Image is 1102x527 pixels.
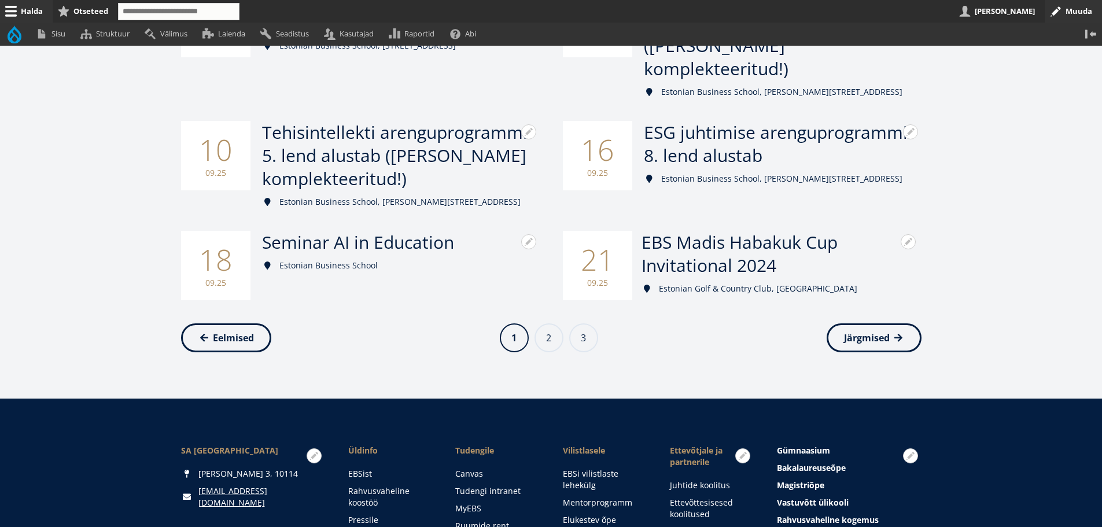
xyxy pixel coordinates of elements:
a: Sisu [31,23,75,45]
div: Estonian Business School [262,260,540,271]
button: Avatud seaded [521,124,536,139]
a: Elukestev õpe [563,514,647,526]
a: Kasutajad [319,23,384,45]
small: 09.25 [574,167,621,179]
a: Rahvusvaheline kogemus [777,514,922,526]
small: 09.25 [193,167,239,179]
div: Estonian Business School, [PERSON_NAME][STREET_ADDRESS] [262,196,540,208]
span: Üldinfo [348,445,432,456]
a: 3 [569,323,598,352]
span: Seminar AI in Education [262,230,454,254]
a: Magistriõpe [777,480,922,491]
a: Bakalaureuseõpe [777,462,922,474]
div: Estonian Golf & Country Club, [GEOGRAPHIC_DATA] [642,283,919,294]
a: Tudengi intranet [455,485,539,497]
span: Eelmised [213,332,254,344]
span: ESG juhtimise arenguprogrammi 8. lend alustab [644,120,908,167]
a: Ettevõttesisesed koolitused [670,497,754,520]
a: MyEBS [455,503,539,514]
div: Estonian Business School, [STREET_ADDRESS] [262,40,540,51]
a: EBSi vilistlaste lehekülg [563,468,647,491]
a: Tudengile [455,445,539,456]
button: Avatud seaded [521,234,536,249]
button: Avatud seaded [307,448,322,463]
a: Struktuur [75,23,139,45]
div: 10 [181,121,250,190]
div: [PERSON_NAME] 3, 10114 [181,468,326,480]
div: Estonian Business School, [PERSON_NAME][STREET_ADDRESS] [644,86,922,98]
a: Raportid [384,23,445,45]
span: Gümnaasium [777,445,830,456]
button: Avatud Esiletõstetud menüü seaded [903,448,918,463]
button: Avatud seaded [901,234,916,249]
div: Estonian Business School, [PERSON_NAME][STREET_ADDRESS] [644,173,922,185]
div: 18 [181,231,250,300]
div: SA [GEOGRAPHIC_DATA] [181,445,326,456]
a: 1 [500,323,529,352]
span: Vastuvõtt ülikooli [777,497,849,508]
span: Ettevõtjale ja partnerile [670,445,754,468]
span: Bakalaureuseõpe [777,462,846,473]
a: Mentorprogramm [563,497,647,508]
div: 21 [563,231,632,300]
small: 09.25 [574,277,621,289]
a: Canvas [455,468,539,480]
button: Vertikaalasend [1079,23,1102,45]
span: Vilistlasele [563,445,647,456]
a: Välimus [139,23,197,45]
span: Tehisintellekti arenguprogrammi 5. lend alustab ([PERSON_NAME] komplekteeritud!) [262,120,528,190]
button: Avatud Põhinavigatsioon seaded [735,448,750,463]
a: Pressile [348,514,432,526]
a: Rahvusvaheline koostöö [348,485,432,508]
small: 09.25 [193,277,239,289]
a: EBSist [348,468,432,480]
a: 2 [535,323,563,352]
a: Seadistus [255,23,319,45]
a: Vastuvõtt ülikooli [777,497,922,508]
a: Abi [445,23,486,45]
span: EBS Madis Habakuk Cup Invitational 2024 [642,230,838,277]
a: Juhtide koolitus [670,480,754,491]
button: Avatud seaded [903,124,918,139]
a: [EMAIL_ADDRESS][DOMAIN_NAME] [198,485,326,508]
a: Laienda [197,23,255,45]
span: Magistriõpe [777,480,824,491]
div: 16 [563,121,632,190]
span: Rahvusvaheline kogemus [777,514,879,525]
span: Järgmised [844,332,890,344]
a: Gümnaasium [777,445,922,456]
